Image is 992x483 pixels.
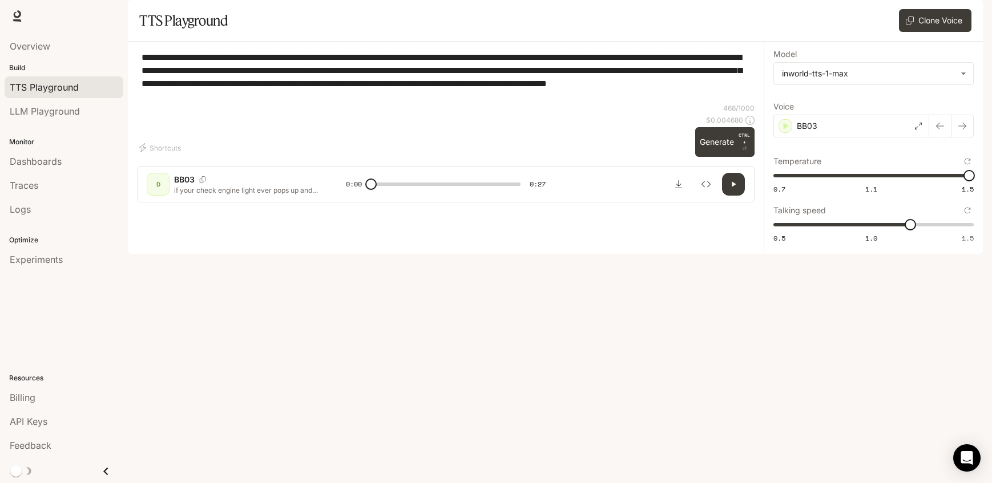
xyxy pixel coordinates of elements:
p: if your check engine light ever pops up and you have no clue what’s wrong, this little OBD-2 scan... [174,185,318,195]
p: Voice [773,103,794,111]
span: 0:00 [346,178,362,190]
span: 1.0 [865,233,877,243]
button: Shortcuts [137,139,186,157]
p: BB03 [174,174,195,185]
p: $ 0.004680 [706,115,743,125]
button: Inspect [695,173,717,196]
p: CTRL + [739,132,750,145]
span: 0:27 [530,178,546,190]
button: Clone Voice [899,9,971,32]
p: Temperature [773,157,821,165]
div: inworld-tts-1-max [774,63,973,84]
p: Model [773,50,797,58]
button: Reset to default [961,204,974,217]
button: Copy Voice ID [195,176,211,183]
span: 1.1 [865,184,877,194]
span: 1.5 [962,233,974,243]
span: 0.5 [773,233,785,243]
p: ⏎ [739,132,750,152]
p: BB03 [797,120,817,132]
div: Open Intercom Messenger [953,444,981,472]
p: 468 / 1000 [723,103,755,113]
h1: TTS Playground [139,9,228,32]
span: 0.7 [773,184,785,194]
p: Talking speed [773,206,826,214]
button: Reset to default [961,155,974,168]
span: 1.5 [962,184,974,194]
button: Download audio [667,173,690,196]
div: D [149,175,167,193]
div: inworld-tts-1-max [782,68,955,79]
button: GenerateCTRL +⏎ [695,127,755,157]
